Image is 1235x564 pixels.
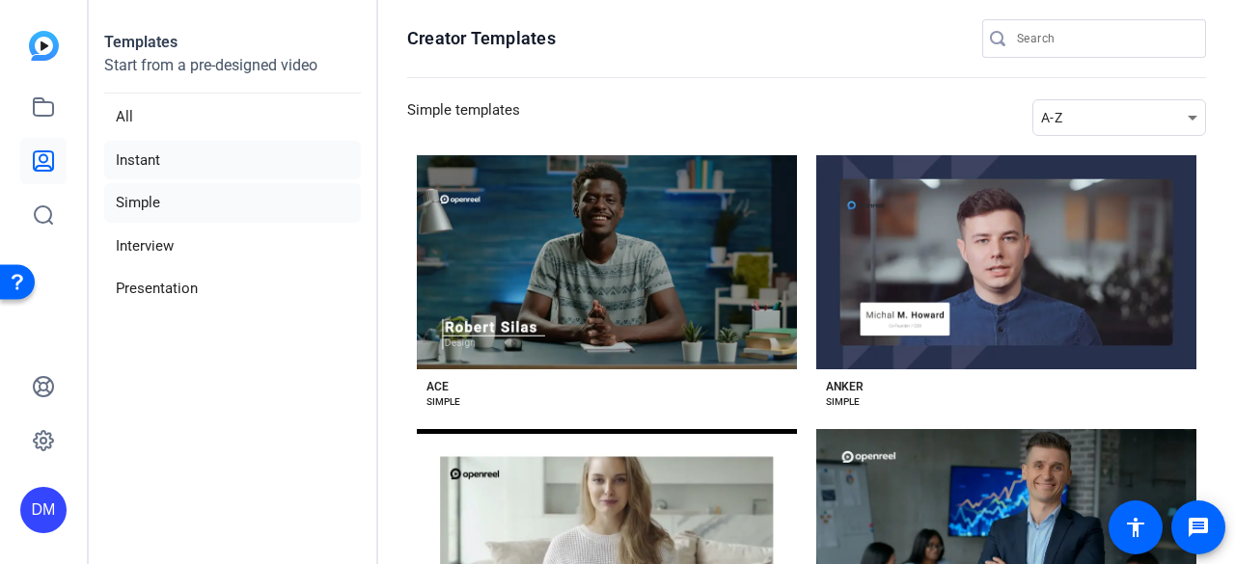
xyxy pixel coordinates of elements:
[104,97,361,137] li: All
[1187,516,1210,539] mat-icon: message
[104,33,178,51] strong: Templates
[407,27,556,50] h1: Creator Templates
[417,155,797,369] button: Template image
[816,155,1196,369] button: Template image
[1041,110,1062,125] span: A-Z
[104,141,361,180] li: Instant
[20,487,67,533] div: DM
[104,227,361,266] li: Interview
[104,269,361,309] li: Presentation
[407,99,520,136] h3: Simple templates
[29,31,59,61] img: blue-gradient.svg
[426,394,460,410] div: SIMPLE
[1017,27,1191,50] input: Search
[1124,516,1147,539] mat-icon: accessibility
[826,394,860,410] div: SIMPLE
[104,183,361,223] li: Simple
[426,379,449,394] div: ACE
[104,54,361,94] p: Start from a pre-designed video
[826,379,864,394] div: ANKER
